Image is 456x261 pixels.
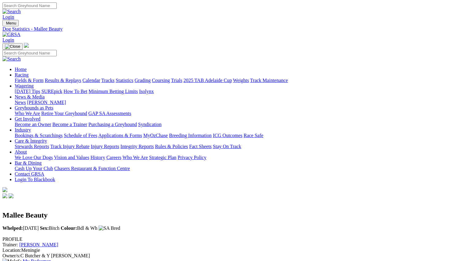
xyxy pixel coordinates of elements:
a: Trials [171,78,182,83]
a: Results & Replays [45,78,81,83]
a: [DATE] Tips [15,89,40,94]
img: GRSA [2,32,21,37]
a: Fact Sheets [189,144,212,149]
div: Get Involved [15,122,454,127]
div: About [15,155,454,160]
img: facebook.svg [2,193,7,198]
a: Care & Integrity [15,138,47,144]
a: Track Maintenance [250,78,288,83]
a: Breeding Information [169,133,212,138]
b: Whelped: [2,226,23,231]
a: About [15,149,27,155]
a: Racing [15,72,28,77]
a: Coursing [152,78,170,83]
a: Rules & Policies [155,144,188,149]
a: Get Involved [15,116,40,121]
a: Race Safe [243,133,263,138]
b: Sex: [40,226,49,231]
a: Stewards Reports [15,144,49,149]
div: Bar & Dining [15,166,454,171]
a: Calendar [82,78,100,83]
img: logo-grsa-white.png [2,187,7,192]
a: Minimum Betting Limits [89,89,138,94]
a: Bar & Dining [15,160,42,166]
div: C Butcher & Y [PERSON_NAME] [2,253,454,259]
h2: Mallee Beauty [2,211,454,219]
a: Applications & Forms [98,133,142,138]
a: News & Media [15,94,45,99]
a: News [15,100,26,105]
a: Injury Reports [91,144,119,149]
a: Integrity Reports [120,144,154,149]
div: Care & Integrity [15,144,454,149]
a: Greyhounds as Pets [15,105,53,110]
div: Wagering [15,89,454,94]
span: Bitch [40,226,59,231]
a: Login To Blackbook [15,177,55,182]
a: Syndication [138,122,161,127]
input: Search [2,50,57,56]
a: Login [2,14,14,20]
a: Industry [15,127,31,132]
a: Become a Trainer [52,122,87,127]
a: Privacy Policy [178,155,206,160]
img: logo-grsa-white.png [24,43,29,48]
span: Location: [2,248,21,253]
img: twitter.svg [9,193,13,198]
a: Purchasing a Greyhound [89,122,137,127]
img: Search [2,56,21,62]
a: MyOzChase [143,133,168,138]
a: SUREpick [41,89,62,94]
a: Tracks [101,78,115,83]
span: Menu [6,21,16,25]
a: 2025 TAB Adelaide Cup [183,78,232,83]
a: Schedule of Fees [64,133,97,138]
div: Greyhounds as Pets [15,111,454,116]
a: [PERSON_NAME] [27,100,66,105]
span: [DATE] [2,226,39,231]
img: Close [5,44,20,49]
a: Statistics [116,78,134,83]
a: History [90,155,105,160]
a: Dog Statistics - Mallee Beauty [2,26,454,32]
a: How To Bet [64,89,88,94]
div: Industry [15,133,454,138]
div: PROFILE [2,237,454,242]
a: Stay On Track [213,144,241,149]
a: Login [2,37,14,43]
span: Owner/s: [2,253,21,258]
a: Become an Owner [15,122,51,127]
a: Isolynx [139,89,154,94]
a: Fields & Form [15,78,43,83]
a: Bookings & Scratchings [15,133,62,138]
b: Colour: [61,226,77,231]
a: Cash Up Your Club [15,166,53,171]
a: Chasers Restaurant & Function Centre [54,166,130,171]
div: Racing [15,78,454,83]
a: Who We Are [122,155,148,160]
a: Grading [135,78,151,83]
a: [PERSON_NAME] [19,242,58,247]
a: We Love Our Dogs [15,155,53,160]
a: Track Injury Rebate [50,144,89,149]
div: News & Media [15,100,454,105]
a: Who We Are [15,111,40,116]
a: GAP SA Assessments [89,111,131,116]
img: SA Bred [99,226,120,231]
button: Toggle navigation [2,43,23,50]
img: Search [2,9,21,14]
span: Trainer: [2,242,18,247]
button: Toggle navigation [2,20,19,26]
a: Home [15,67,27,72]
div: Meningie [2,248,454,253]
a: Careers [106,155,121,160]
a: Vision and Values [54,155,89,160]
a: Strategic Plan [149,155,176,160]
a: Wagering [15,83,34,88]
input: Search [2,2,57,9]
a: Weights [233,78,249,83]
a: ICG Outcomes [213,133,242,138]
a: Contact GRSA [15,171,44,177]
a: Retire Your Greyhound [41,111,87,116]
